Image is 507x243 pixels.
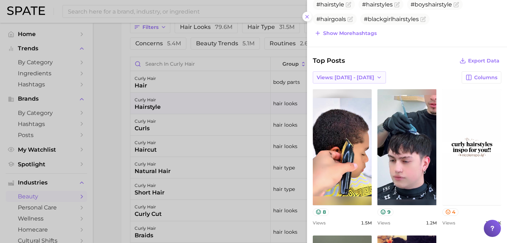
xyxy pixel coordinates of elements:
span: 1.2m [426,220,437,226]
span: #blackgirlhairstyles [364,16,419,22]
span: Columns [474,75,497,81]
span: Views [442,220,455,226]
span: #hairstyles [362,1,393,8]
span: #hairgoals [316,16,346,22]
span: #hairstyle [316,1,344,8]
button: 8 [313,208,329,216]
span: Show more hashtags [323,30,377,36]
button: Export Data [458,56,501,66]
span: 1.5m [361,220,372,226]
span: Views [377,220,390,226]
span: Export Data [468,58,500,64]
button: Flag as miscategorized or irrelevant [394,2,400,7]
button: Flag as miscategorized or irrelevant [346,2,351,7]
button: Flag as miscategorized or irrelevant [347,16,353,22]
button: 9 [377,208,393,216]
button: Flag as miscategorized or irrelevant [420,16,426,22]
button: Views: [DATE] - [DATE] [313,71,386,83]
span: 362.0k [486,220,501,226]
button: Flag as miscategorized or irrelevant [453,2,459,7]
span: #boyshairstyle [411,1,452,8]
button: Show morehashtags [313,28,378,38]
button: 4 [442,208,459,216]
button: Columns [462,71,501,83]
span: Top Posts [313,56,345,66]
span: Views [313,220,326,226]
span: Views: [DATE] - [DATE] [317,75,374,81]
